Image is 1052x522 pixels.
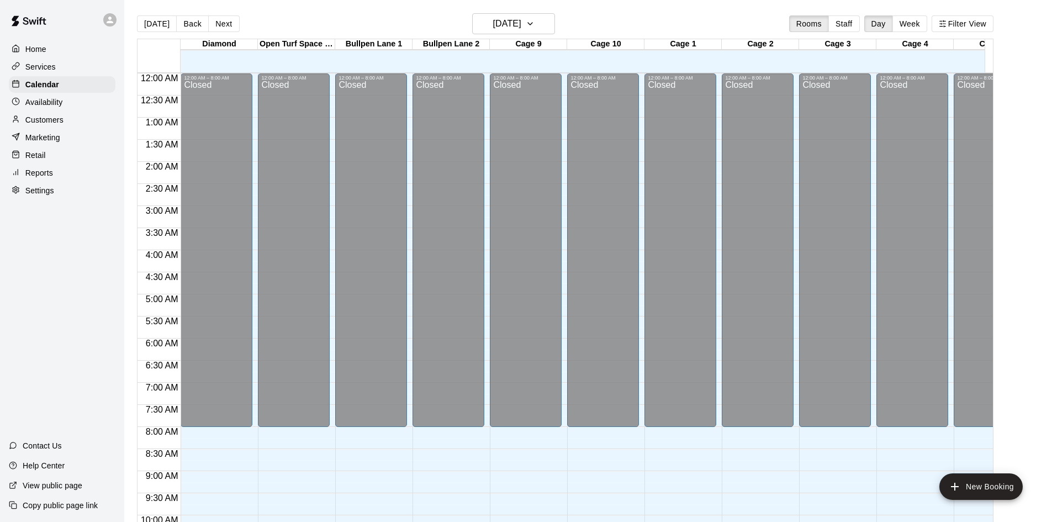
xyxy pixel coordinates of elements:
span: 9:30 AM [143,493,181,503]
div: Cage 2 [722,39,799,50]
p: Marketing [25,132,60,143]
div: 12:00 AM – 8:00 AM [725,75,790,81]
div: 12:00 AM – 8:00 AM [880,75,945,81]
div: 12:00 AM – 8:00 AM [493,75,558,81]
div: 12:00 AM – 8:00 AM [802,75,868,81]
div: Closed [416,81,481,431]
button: Week [892,15,927,32]
div: 12:00 AM – 8:00 AM [339,75,404,81]
button: add [939,473,1023,500]
span: 1:00 AM [143,118,181,127]
a: Home [9,41,115,57]
p: View public page [23,480,82,491]
div: Cage 5 [954,39,1031,50]
div: 12:00 AM – 8:00 AM [648,75,713,81]
div: Closed [725,81,790,431]
div: Cage 3 [799,39,876,50]
a: Reports [9,165,115,181]
button: Back [176,15,209,32]
div: Cage 10 [567,39,644,50]
a: Marketing [9,129,115,146]
button: Filter View [932,15,993,32]
a: Settings [9,182,115,199]
button: [DATE] [137,15,177,32]
div: 12:00 AM – 8:00 AM: Closed [258,73,330,427]
div: Closed [957,81,1022,431]
span: 8:00 AM [143,427,181,436]
a: Availability [9,94,115,110]
div: Open Turf Space (Cages Above) [258,39,335,50]
p: Copy public page link [23,500,98,511]
span: 5:30 AM [143,317,181,326]
span: 12:30 AM [138,96,181,105]
div: Closed [261,81,326,431]
p: Availability [25,97,63,108]
div: Cage 1 [644,39,722,50]
div: Closed [184,81,249,431]
div: 12:00 AM – 8:00 AM: Closed [954,73,1025,427]
p: Calendar [25,79,59,90]
p: Reports [25,167,53,178]
div: 12:00 AM – 8:00 AM: Closed [722,73,794,427]
span: 9:00 AM [143,471,181,481]
div: Cage 4 [876,39,954,50]
div: 12:00 AM – 8:00 AM: Closed [567,73,639,427]
h6: [DATE] [493,16,521,31]
div: Closed [880,81,945,431]
div: Closed [570,81,636,431]
p: Retail [25,150,46,161]
div: Closed [493,81,558,431]
button: Day [864,15,893,32]
span: 2:30 AM [143,184,181,193]
div: 12:00 AM – 8:00 AM [261,75,326,81]
div: 12:00 AM – 8:00 AM: Closed [644,73,716,427]
div: Closed [802,81,868,431]
a: Calendar [9,76,115,93]
div: Closed [339,81,404,431]
span: 4:30 AM [143,272,181,282]
span: 6:00 AM [143,339,181,348]
div: Bullpen Lane 2 [413,39,490,50]
div: 12:00 AM – 8:00 AM [416,75,481,81]
a: Services [9,59,115,75]
div: Cage 9 [490,39,567,50]
button: Staff [828,15,860,32]
div: 12:00 AM – 8:00 AM [570,75,636,81]
div: Bullpen Lane 1 [335,39,413,50]
span: 3:30 AM [143,228,181,238]
p: Help Center [23,460,65,471]
span: 12:00 AM [138,73,181,83]
div: Diamond [181,39,258,50]
div: 12:00 AM – 8:00 AM: Closed [876,73,948,427]
div: 12:00 AM – 8:00 AM: Closed [181,73,252,427]
div: 12:00 AM – 8:00 AM [957,75,1022,81]
div: Closed [648,81,713,431]
p: Services [25,61,56,72]
a: Customers [9,112,115,128]
span: 8:30 AM [143,449,181,458]
div: 12:00 AM – 8:00 AM: Closed [413,73,484,427]
p: Settings [25,185,54,196]
button: [DATE] [472,13,555,34]
span: 2:00 AM [143,162,181,171]
span: 7:00 AM [143,383,181,392]
div: 12:00 AM – 8:00 AM [184,75,249,81]
div: 12:00 AM – 8:00 AM: Closed [799,73,871,427]
p: Customers [25,114,64,125]
button: Next [208,15,239,32]
span: 5:00 AM [143,294,181,304]
p: Contact Us [23,440,62,451]
div: Retail [9,147,115,164]
span: 7:30 AM [143,405,181,414]
div: 12:00 AM – 8:00 AM: Closed [335,73,407,427]
span: 6:30 AM [143,361,181,370]
div: 12:00 AM – 8:00 AM: Closed [490,73,562,427]
p: Home [25,44,46,55]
